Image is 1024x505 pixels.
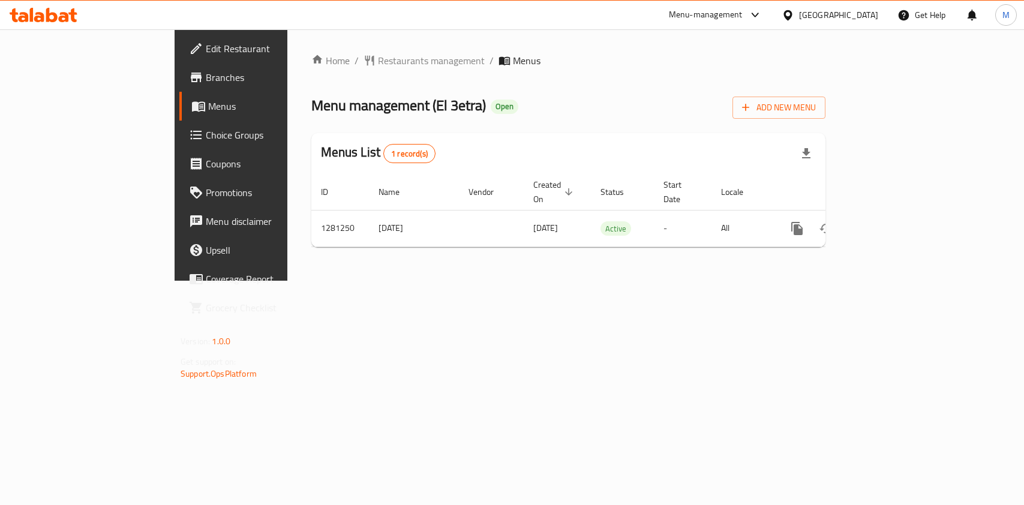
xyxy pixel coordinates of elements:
span: Active [600,222,631,236]
li: / [490,53,494,68]
span: Version: [181,333,210,349]
span: 1 record(s) [384,148,435,160]
span: Created On [533,178,576,206]
span: Menu disclaimer [206,214,336,229]
span: Upsell [206,243,336,257]
span: Edit Restaurant [206,41,336,56]
table: enhanced table [311,174,908,247]
span: Branches [206,70,336,85]
span: 1.0.0 [212,333,230,349]
a: Coupons [179,149,346,178]
span: Open [491,101,518,112]
span: Menus [208,99,336,113]
a: Menus [179,92,346,121]
span: Coverage Report [206,272,336,286]
button: more [783,214,812,243]
span: Menus [513,53,540,68]
span: Locale [721,185,759,199]
span: Menu management ( El 3etra ) [311,92,486,119]
span: Add New Menu [742,100,816,115]
a: Menu disclaimer [179,207,346,236]
th: Actions [773,174,908,211]
nav: breadcrumb [311,53,825,68]
a: Promotions [179,178,346,207]
div: Active [600,221,631,236]
span: Vendor [469,185,509,199]
span: Status [600,185,639,199]
span: ID [321,185,344,199]
td: All [711,210,773,247]
span: Get support on: [181,354,236,369]
a: Coverage Report [179,264,346,293]
span: Choice Groups [206,128,336,142]
button: Change Status [812,214,840,243]
span: Name [379,185,415,199]
span: Start Date [663,178,697,206]
a: Choice Groups [179,121,346,149]
span: Promotions [206,185,336,200]
div: Export file [792,139,821,168]
h2: Menus List [321,143,436,163]
td: [DATE] [369,210,459,247]
a: Grocery Checklist [179,293,346,322]
span: Restaurants management [378,53,485,68]
a: Branches [179,63,346,92]
span: M [1002,8,1010,22]
td: - [654,210,711,247]
a: Support.OpsPlatform [181,366,257,381]
span: [DATE] [533,220,558,236]
span: Grocery Checklist [206,300,336,315]
button: Add New Menu [732,97,825,119]
a: Edit Restaurant [179,34,346,63]
a: Restaurants management [364,53,485,68]
div: Total records count [383,144,436,163]
div: Open [491,100,518,114]
li: / [355,53,359,68]
div: Menu-management [669,8,743,22]
span: Coupons [206,157,336,171]
div: [GEOGRAPHIC_DATA] [799,8,878,22]
a: Upsell [179,236,346,264]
